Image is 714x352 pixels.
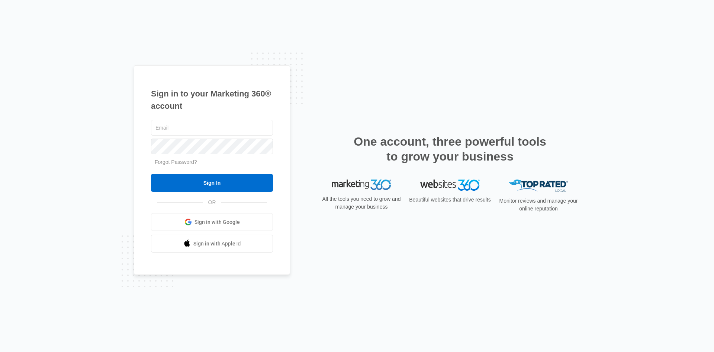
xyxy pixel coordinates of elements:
[509,180,568,192] img: Top Rated Local
[332,180,391,190] img: Marketing 360
[155,159,197,165] a: Forgot Password?
[203,199,221,206] span: OR
[497,197,580,213] p: Monitor reviews and manage your online reputation
[151,235,273,253] a: Sign in with Apple Id
[351,134,549,164] h2: One account, three powerful tools to grow your business
[151,120,273,136] input: Email
[151,174,273,192] input: Sign In
[320,195,403,211] p: All the tools you need to grow and manage your business
[408,196,492,204] p: Beautiful websites that drive results
[194,218,240,226] span: Sign in with Google
[151,88,273,112] h1: Sign in to your Marketing 360® account
[420,180,480,190] img: Websites 360
[193,240,241,248] span: Sign in with Apple Id
[151,213,273,231] a: Sign in with Google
